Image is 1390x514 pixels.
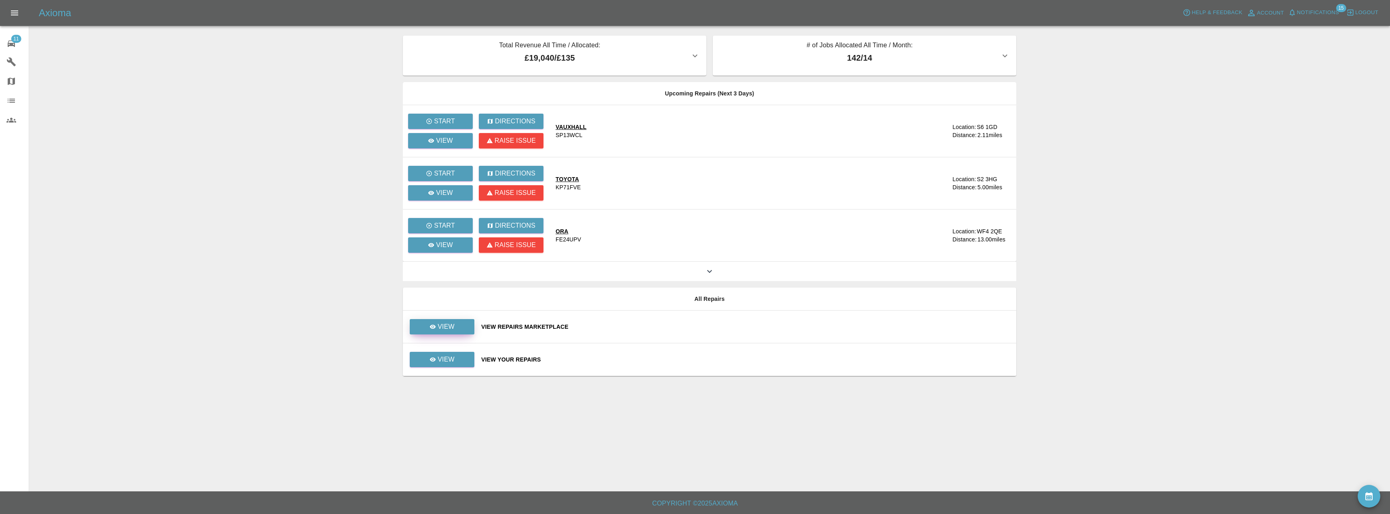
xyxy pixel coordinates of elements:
[403,82,1016,105] th: Upcoming Repairs (Next 3 Days)
[977,175,997,183] div: S2 3HG
[556,227,911,243] a: ORAFE24UPV
[410,319,474,334] a: View
[556,123,911,139] a: VAUXHALLSP13WCL
[408,133,473,148] a: View
[408,237,473,253] a: View
[479,133,543,148] button: Raise issue
[6,498,1384,509] h6: Copyright © 2025 Axioma
[409,356,475,362] a: View
[556,123,586,131] div: VAUXHALL
[917,123,1010,139] a: Location:S6 1GDDistance:2.11miles
[556,235,581,243] div: FE24UPV
[481,323,1010,331] a: View Repairs Marketplace
[556,183,581,191] div: KP71FVE
[438,355,455,364] p: View
[5,3,24,23] button: Open drawer
[1245,6,1286,19] a: Account
[1358,485,1380,508] button: availability
[434,169,455,178] p: Start
[556,131,582,139] div: SP13WCL
[952,123,976,131] div: Location:
[409,40,690,52] p: Total Revenue All Time / Allocated:
[1297,8,1339,17] span: Notifications
[952,131,977,139] div: Distance:
[408,166,473,181] button: Start
[977,235,1010,243] div: 13.00 miles
[495,188,536,198] p: Raise issue
[917,227,1010,243] a: Location:WF4 2QEDistance:13.00miles
[403,288,1016,311] th: All Repairs
[719,52,1000,64] p: 142 / 14
[403,36,706,76] button: Total Revenue All Time / Allocated:£19,040/£135
[952,235,977,243] div: Distance:
[495,116,535,126] p: Directions
[556,175,581,183] div: TOYOTA
[408,185,473,201] a: View
[436,240,453,250] p: View
[952,183,977,191] div: Distance:
[1286,6,1341,19] button: Notifications
[952,175,976,183] div: Location:
[495,221,535,231] p: Directions
[977,131,1010,139] div: 2.11 miles
[438,322,455,332] p: View
[977,123,997,131] div: S6 1GD
[495,136,536,146] p: Raise issue
[479,218,543,233] button: Directions
[917,175,1010,191] a: Location:S2 3HGDistance:5.00miles
[1257,8,1284,18] span: Account
[479,237,543,253] button: Raise issue
[1336,4,1346,12] span: 15
[409,323,475,330] a: View
[479,185,543,201] button: Raise issue
[977,183,1010,191] div: 5.00 miles
[479,166,543,181] button: Directions
[39,6,71,19] h5: Axioma
[408,218,473,233] button: Start
[713,36,1016,76] button: # of Jobs Allocated All Time / Month:142/14
[952,227,976,235] div: Location:
[556,175,911,191] a: TOYOTAKP71FVE
[719,40,1000,52] p: # of Jobs Allocated All Time / Month:
[977,227,1002,235] div: WF4 2QE
[1181,6,1244,19] button: Help & Feedback
[479,114,543,129] button: Directions
[436,136,453,146] p: View
[434,221,455,231] p: Start
[495,169,535,178] p: Directions
[1344,6,1380,19] button: Logout
[434,116,455,126] p: Start
[410,352,474,367] a: View
[408,114,473,129] button: Start
[481,355,1010,364] a: View Your Repairs
[11,35,21,43] span: 11
[556,227,581,235] div: ORA
[436,188,453,198] p: View
[1192,8,1242,17] span: Help & Feedback
[409,52,690,64] p: £19,040 / £135
[1355,8,1378,17] span: Logout
[495,240,536,250] p: Raise issue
